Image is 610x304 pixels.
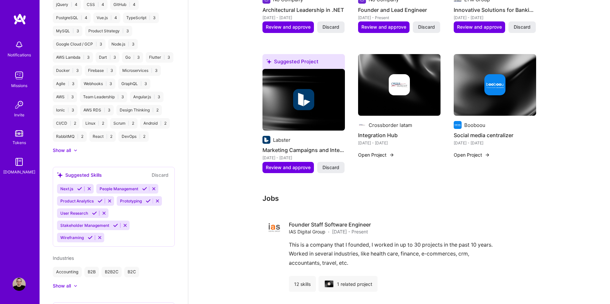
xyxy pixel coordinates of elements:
[139,134,140,139] span: |
[262,162,314,173] button: Review and approve
[262,14,345,21] div: [DATE] - [DATE]
[457,24,502,30] span: Review and approve
[13,98,26,111] img: Invite
[273,137,290,143] div: Labster
[164,55,165,60] span: |
[60,186,73,191] span: Next.js
[122,52,143,63] div: Go 3
[328,228,329,235] span: ·
[122,28,124,34] span: |
[454,6,536,14] h4: Innovative Solutions for Banking Rewards
[53,118,79,129] div: CI/CD 2
[140,81,142,86] span: |
[53,105,77,115] div: Ionic 3
[53,26,82,36] div: MySQL 3
[262,146,345,154] h4: Marketing Campaigns and Interactive Booths
[67,94,69,100] span: |
[80,105,114,115] div: AWS RDS 3
[293,89,314,110] img: Company logo
[289,228,325,235] span: IAS Digital Group
[123,13,159,23] div: TypeScript 3
[81,15,82,20] span: |
[146,198,151,203] i: Accept
[266,59,271,64] i: icon SuggestedTeams
[413,21,440,33] button: Discard
[102,267,122,277] div: B2B2C
[154,94,155,100] span: |
[418,24,435,30] span: Discard
[454,131,536,139] h4: Social media centralizer
[389,74,410,95] img: Company logo
[100,186,138,191] span: People Management
[116,105,162,115] div: Design Thinking 2
[151,68,152,73] span: |
[53,92,77,102] div: AWS 3
[98,2,99,7] span: |
[13,38,26,51] img: bell
[53,39,106,49] div: Google Cloud / GCP 3
[53,52,93,63] div: AWS Lambda 3
[128,42,129,47] span: |
[322,24,339,30] span: Discard
[13,155,26,168] img: guide book
[102,211,107,216] i: Reject
[53,283,71,289] div: Show all
[118,131,149,142] div: DevOps 2
[113,223,118,228] i: Accept
[262,194,536,202] h3: Jobs
[110,15,112,20] span: |
[262,21,314,33] button: Review and approve
[133,55,135,60] span: |
[130,92,164,102] div: Angular.js 3
[53,65,82,76] div: Docker 3
[454,121,462,129] img: Company logo
[92,211,97,216] i: Accept
[369,122,412,129] div: Crossborder latam
[262,69,345,131] img: cover
[149,15,150,20] span: |
[77,134,78,139] span: |
[485,152,490,158] img: arrow-right
[57,172,63,178] i: icon SuggestedTeams
[266,24,311,30] span: Review and approve
[11,82,27,89] div: Missions
[317,21,345,33] button: Discard
[358,139,441,146] div: [DATE] - [DATE]
[160,121,162,126] span: |
[110,118,137,129] div: Scrum 2
[123,223,128,228] i: Reject
[361,24,406,30] span: Review and approve
[96,42,97,47] span: |
[120,198,142,203] span: Prototyping
[98,121,99,126] span: |
[3,168,35,175] div: [DOMAIN_NAME]
[53,267,82,277] div: Accounting
[77,186,82,191] i: Accept
[454,14,536,21] div: [DATE] - [DATE]
[8,51,31,58] div: Notifications
[262,6,345,14] h4: Architectural Leadership in .NET
[11,278,27,291] a: User Avatar
[73,28,74,34] span: |
[68,107,69,113] span: |
[14,111,24,118] div: Invite
[60,235,84,240] span: Wireframing
[107,198,112,203] i: Reject
[85,26,132,36] div: Product Strategy 3
[108,39,138,49] div: Node.js 3
[358,21,410,33] button: Review and approve
[117,94,119,100] span: |
[268,221,281,234] img: Company logo
[80,78,115,89] div: Webhooks 3
[85,65,116,76] div: Firebase 3
[262,136,270,144] img: Company logo
[13,69,26,82] img: teamwork
[151,186,156,191] i: Reject
[13,139,26,146] div: Tokens
[72,68,74,73] span: |
[129,2,130,7] span: |
[328,283,330,285] img: Company logo
[13,278,26,291] img: User Avatar
[89,131,116,142] div: React 2
[60,211,88,216] span: User Research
